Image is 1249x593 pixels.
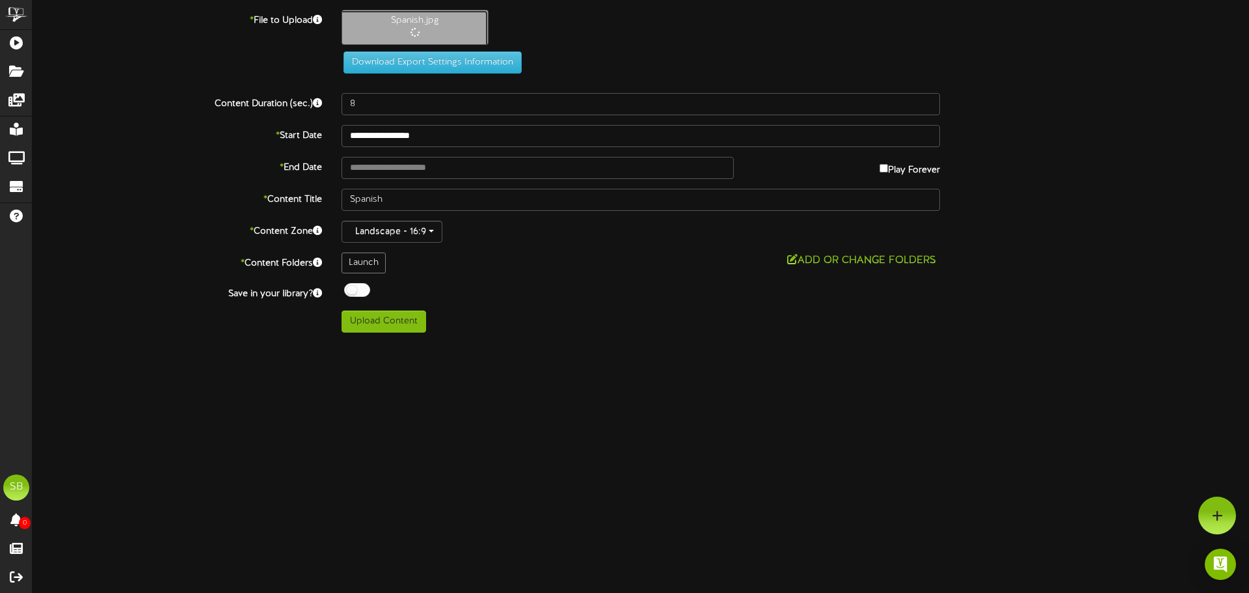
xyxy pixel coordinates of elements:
label: Content Zone [23,221,332,238]
label: Start Date [23,125,332,143]
label: Save in your library? [23,283,332,301]
div: Open Intercom Messenger [1205,549,1236,580]
button: Upload Content [342,310,426,333]
a: Download Export Settings Information [337,57,522,67]
div: Launch [342,253,386,273]
span: 0 [19,517,31,529]
label: Content Title [23,189,332,206]
button: Download Export Settings Information [343,51,522,74]
button: Landscape - 16:9 [342,221,442,243]
label: End Date [23,157,332,174]
input: Title of this Content [342,189,940,211]
label: File to Upload [23,10,332,27]
input: Play Forever [880,164,888,172]
label: Content Duration (sec.) [23,93,332,111]
button: Add or Change Folders [783,253,940,269]
label: Play Forever [880,157,940,177]
div: SB [3,475,29,501]
label: Content Folders [23,253,332,270]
